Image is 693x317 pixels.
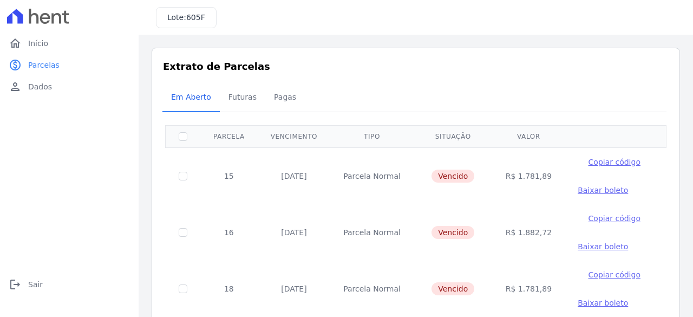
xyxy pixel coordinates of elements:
[200,204,258,261] td: 16
[258,261,330,317] td: [DATE]
[578,299,628,307] span: Baixar boleto
[267,86,303,108] span: Pagas
[200,125,258,147] th: Parcela
[589,270,640,279] span: Copiar código
[220,84,265,112] a: Futuras
[9,80,22,93] i: person
[28,38,48,49] span: Início
[578,157,651,167] button: Copiar código
[9,59,22,72] i: paid
[330,125,414,147] th: Tipo
[162,84,220,112] a: Em Aberto
[432,170,474,183] span: Vencido
[165,86,218,108] span: Em Aberto
[28,279,43,290] span: Sair
[589,214,640,223] span: Copiar código
[493,204,565,261] td: R$ 1.882,72
[578,185,628,196] a: Baixar boleto
[578,269,651,280] button: Copiar código
[186,13,205,22] span: 605F
[493,261,565,317] td: R$ 1.781,89
[200,147,258,204] td: 15
[589,158,640,166] span: Copiar código
[578,242,628,251] span: Baixar boleto
[167,12,205,23] h3: Lote:
[4,76,134,98] a: personDados
[414,125,493,147] th: Situação
[258,204,330,261] td: [DATE]
[9,278,22,291] i: logout
[330,147,414,204] td: Parcela Normal
[222,86,263,108] span: Futuras
[4,274,134,295] a: logoutSair
[9,37,22,50] i: home
[578,297,628,308] a: Baixar boleto
[258,147,330,204] td: [DATE]
[163,59,669,74] h3: Extrato de Parcelas
[200,261,258,317] td: 18
[578,186,628,195] span: Baixar boleto
[28,60,60,70] span: Parcelas
[4,33,134,54] a: homeInício
[330,204,414,261] td: Parcela Normal
[28,81,52,92] span: Dados
[432,282,474,295] span: Vencido
[4,54,134,76] a: paidParcelas
[493,147,565,204] td: R$ 1.781,89
[493,125,565,147] th: Valor
[578,241,628,252] a: Baixar boleto
[265,84,305,112] a: Pagas
[578,213,651,224] button: Copiar código
[258,125,330,147] th: Vencimento
[432,226,474,239] span: Vencido
[330,261,414,317] td: Parcela Normal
